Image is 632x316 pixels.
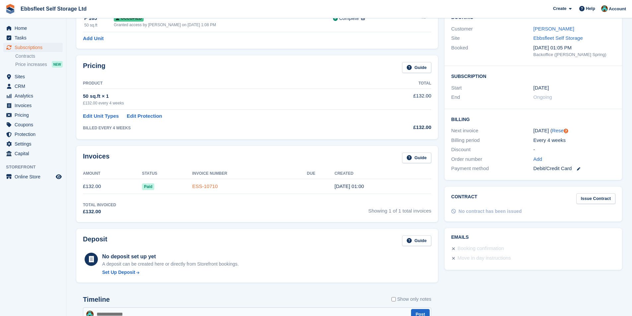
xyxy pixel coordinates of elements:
[52,61,63,68] div: NEW
[451,84,533,92] div: Start
[533,156,542,163] a: Add
[114,22,333,28] div: Granted access by [PERSON_NAME] on [DATE] 1:08 PM
[533,35,583,41] a: Ebbsfleet Self Storage
[451,44,533,58] div: Booked
[451,235,615,240] h2: Emails
[192,168,307,179] th: Invoice Number
[142,168,192,179] th: Status
[451,137,533,144] div: Billing period
[391,296,396,303] input: Show only notes
[576,193,615,204] a: Issue Contract
[451,127,533,135] div: Next invoice
[3,33,63,42] a: menu
[15,110,54,120] span: Pricing
[553,5,566,12] span: Create
[402,62,431,73] a: Guide
[15,91,54,100] span: Analytics
[83,35,104,42] a: Add Unit
[83,202,116,208] div: Total Invoiced
[102,269,135,276] div: Set Up Deposit
[458,208,522,215] div: No contract has been issued
[83,100,367,106] div: £132.00 every 4 weeks
[563,128,569,134] div: Tooltip anchor
[6,164,66,170] span: Storefront
[15,24,54,33] span: Home
[391,296,431,303] label: Show only notes
[102,269,239,276] a: Set Up Deposit
[3,24,63,33] a: menu
[142,183,154,190] span: Paid
[609,6,626,12] span: Account
[15,33,54,42] span: Tasks
[5,4,15,14] img: stora-icon-8386f47178a22dfd0bd8f6a31ec36ba5ce8667c1dd55bd0f319d3a0aa187defe.svg
[451,193,477,204] h2: Contract
[457,254,511,262] div: Move in day instructions
[361,16,365,20] img: icon-info-grey-7440780725fd019a000dd9b08b2336e03edf1995a4989e88bcd33f0948082b44.svg
[55,173,63,181] a: Preview store
[552,128,565,133] a: Reset
[3,101,63,110] a: menu
[601,5,608,12] img: George Spring
[102,261,239,268] p: A deposit can be created here or directly from Storefront bookings.
[533,94,552,100] span: Ongoing
[3,82,63,91] a: menu
[15,72,54,81] span: Sites
[84,15,114,22] div: F 165
[451,73,615,79] h2: Subscription
[367,78,431,89] th: Total
[402,153,431,163] a: Guide
[451,156,533,163] div: Order number
[83,208,116,216] div: £132.00
[451,165,533,172] div: Payment method
[192,183,218,189] a: ESS-10710
[114,15,144,22] span: Occupied
[402,235,431,246] a: Guide
[15,120,54,129] span: Coupons
[451,25,533,33] div: Customer
[451,146,533,154] div: Discount
[533,146,615,154] div: -
[15,149,54,158] span: Capital
[3,172,63,181] a: menu
[533,127,615,135] div: [DATE] ( )
[3,149,63,158] a: menu
[83,62,105,73] h2: Pricing
[83,112,119,120] a: Edit Unit Types
[533,51,615,58] div: Backoffice ([PERSON_NAME] Spring)
[533,165,615,172] div: Debit/Credit Card
[368,202,431,216] span: Showing 1 of 1 total invoices
[451,94,533,101] div: End
[533,137,615,144] div: Every 4 weeks
[83,153,109,163] h2: Invoices
[83,179,142,194] td: £132.00
[83,296,110,303] h2: Timeline
[102,253,239,261] div: No deposit set up yet
[3,72,63,81] a: menu
[15,61,47,68] span: Price increases
[334,183,364,189] time: 2025-08-04 00:00:45 UTC
[15,130,54,139] span: Protection
[3,120,63,129] a: menu
[83,93,367,100] div: 50 sq.ft × 1
[334,168,431,179] th: Created
[3,43,63,52] a: menu
[367,124,431,131] div: £132.00
[83,78,367,89] th: Product
[533,26,574,32] a: [PERSON_NAME]
[15,43,54,52] span: Subscriptions
[367,89,431,109] td: £132.00
[533,44,615,52] div: [DATE] 01:05 PM
[451,34,533,42] div: Site
[339,15,359,22] div: Complete
[83,125,367,131] div: BILLED EVERY 4 WEEKS
[307,168,334,179] th: Due
[127,112,162,120] a: Edit Protection
[15,139,54,149] span: Settings
[3,110,63,120] a: menu
[3,130,63,139] a: menu
[15,53,63,59] a: Contracts
[84,22,114,28] div: 50 sq.ft
[83,235,107,246] h2: Deposit
[451,116,615,122] h2: Billing
[3,139,63,149] a: menu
